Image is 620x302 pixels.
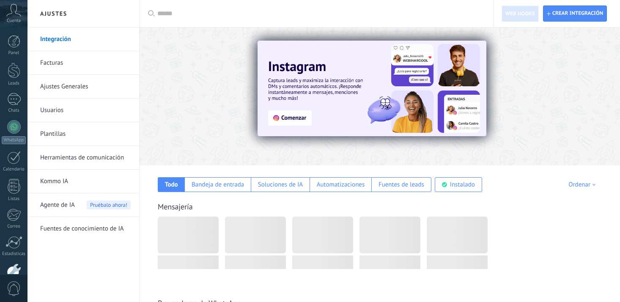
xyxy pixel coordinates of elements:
button: Crear integración [543,5,607,22]
a: Agente de IA Pruébalo ahora! [40,193,131,217]
button: Web hooks [502,5,539,22]
li: Usuarios [27,99,139,122]
div: Todo [165,181,178,189]
div: Bandeja de entrada [192,181,244,189]
li: Plantillas [27,122,139,146]
div: Correo [2,224,26,229]
span: Crear integración [552,10,603,17]
a: Facturas [40,51,131,75]
a: Integración [40,27,131,51]
li: Agente de IA [27,193,139,217]
div: Ordenar [568,181,598,189]
div: Calendario [2,167,26,172]
div: Automatizaciones [317,181,365,189]
div: Instalado [450,181,475,189]
a: Usuarios [40,99,131,122]
a: Ajustes Generales [40,75,131,99]
span: Cuenta [7,18,21,24]
a: Mensajería [158,202,193,211]
div: Listas [2,196,26,202]
a: Fuentes de conocimiento de IA [40,217,131,241]
a: Herramientas de comunicación [40,146,131,170]
li: Facturas [27,51,139,75]
div: Fuentes de leads [379,181,424,189]
a: Plantillas [40,122,131,146]
div: Leads [2,81,26,86]
div: Soluciones de IA [258,181,303,189]
span: Pruébalo ahora! [87,200,131,209]
li: Kommo IA [27,170,139,193]
span: Agente de IA [40,193,75,217]
li: Fuentes de conocimiento de IA [27,217,139,240]
div: WhatsApp [2,136,26,144]
a: Kommo IA [40,170,131,193]
img: Slide 1 [258,41,486,136]
li: Integración [27,27,139,51]
li: Ajustes Generales [27,75,139,99]
li: Herramientas de comunicación [27,146,139,170]
span: Web hooks [505,11,535,17]
div: Panel [2,50,26,56]
div: Estadísticas [2,251,26,257]
div: Chats [2,108,26,113]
